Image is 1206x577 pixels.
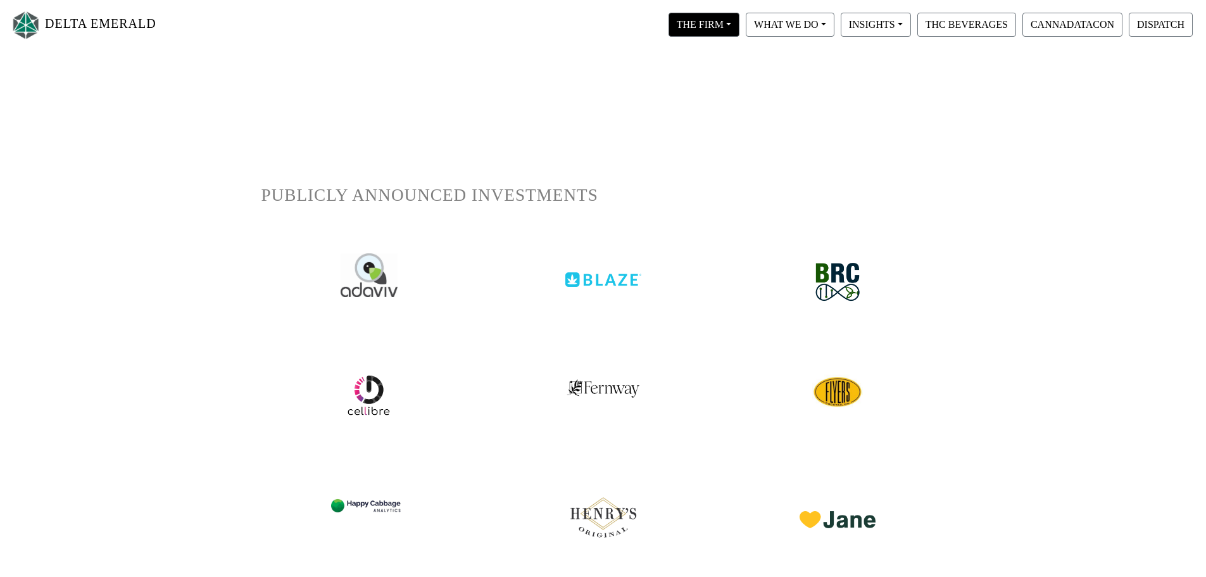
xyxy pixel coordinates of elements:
[567,367,640,398] img: fernway
[346,373,391,417] img: cellibre
[1022,13,1122,37] button: CANNADATACON
[1126,18,1196,29] a: DISPATCH
[841,13,911,37] button: INSIGHTS
[341,253,398,297] img: adaviv
[261,185,945,206] h1: PUBLICLY ANNOUNCED INVESTMENTS
[1019,18,1126,29] a: CANNADATACON
[914,18,1019,29] a: THC BEVERAGES
[331,479,407,526] img: hca
[10,8,42,42] img: Logo
[1129,13,1193,37] button: DISPATCH
[746,13,834,37] button: WHAT WE DO
[800,479,876,528] img: jane
[806,253,869,311] img: brc
[917,13,1016,37] button: THC BEVERAGES
[565,253,641,287] img: blaze
[812,367,863,417] img: cellibre
[669,13,739,37] button: THE FIRM
[565,479,641,543] img: henrys
[10,5,156,45] a: DELTA EMERALD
